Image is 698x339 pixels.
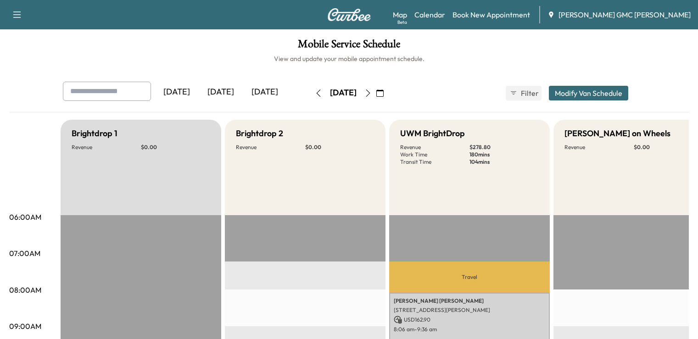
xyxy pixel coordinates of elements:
[469,144,539,151] p: $ 278.80
[236,127,283,140] h5: Brightdrop 2
[9,211,41,222] p: 06:00AM
[305,144,374,151] p: $ 0.00
[394,297,545,305] p: [PERSON_NAME] [PERSON_NAME]
[394,306,545,314] p: [STREET_ADDRESS][PERSON_NAME]
[393,9,407,20] a: MapBeta
[414,9,445,20] a: Calendar
[236,144,305,151] p: Revenue
[549,86,628,100] button: Modify Van Schedule
[9,321,41,332] p: 09:00AM
[397,19,407,26] div: Beta
[400,144,469,151] p: Revenue
[327,8,371,21] img: Curbee Logo
[452,9,530,20] a: Book New Appointment
[394,326,545,333] p: 8:06 am - 9:36 am
[9,248,40,259] p: 07:00AM
[141,144,210,151] p: $ 0.00
[400,151,469,158] p: Work Time
[9,54,689,63] h6: View and update your mobile appointment schedule.
[521,88,537,99] span: Filter
[506,86,542,100] button: Filter
[9,39,689,54] h1: Mobile Service Schedule
[72,144,141,151] p: Revenue
[400,127,465,140] h5: UWM BrightDrop
[564,127,670,140] h5: [PERSON_NAME] on Wheels
[72,127,117,140] h5: Brightdrop 1
[389,261,550,293] p: Travel
[199,82,243,103] div: [DATE]
[243,82,287,103] div: [DATE]
[558,9,691,20] span: [PERSON_NAME] GMC [PERSON_NAME]
[400,158,469,166] p: Transit Time
[155,82,199,103] div: [DATE]
[330,87,357,99] div: [DATE]
[394,316,545,324] p: USD 162.90
[9,284,41,295] p: 08:00AM
[564,144,634,151] p: Revenue
[469,158,539,166] p: 104 mins
[469,151,539,158] p: 180 mins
